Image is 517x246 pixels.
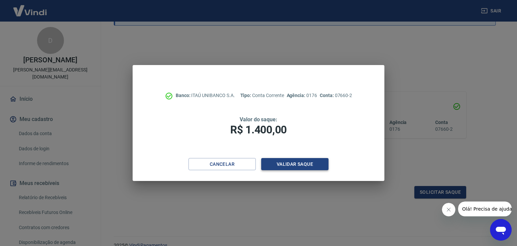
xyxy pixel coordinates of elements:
[458,202,512,216] iframe: Mensagem da empresa
[230,123,287,136] span: R$ 1.400,00
[287,92,317,99] p: 0176
[320,92,352,99] p: 07660-2
[240,116,277,123] span: Valor do saque:
[320,93,335,98] span: Conta:
[490,219,512,241] iframe: Botão para abrir a janela de mensagens
[176,93,192,98] span: Banco:
[240,92,284,99] p: Conta Corrente
[188,158,256,171] button: Cancelar
[261,158,329,171] button: Validar saque
[240,93,252,98] span: Tipo:
[287,93,307,98] span: Agência:
[4,5,57,10] span: Olá! Precisa de ajuda?
[442,203,455,216] iframe: Fechar mensagem
[176,92,235,99] p: ITAÚ UNIBANCO S.A.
